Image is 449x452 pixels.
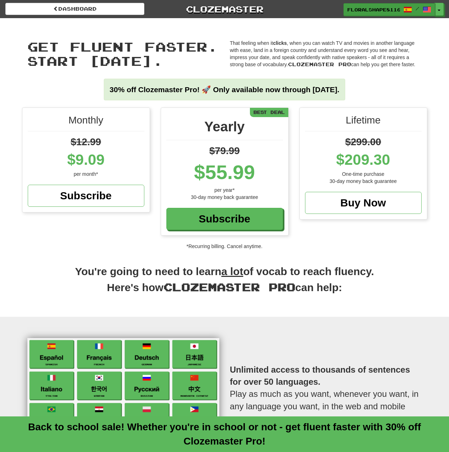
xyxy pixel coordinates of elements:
[166,194,283,201] div: 30-day money back guarantee
[71,136,101,147] span: $12.99
[343,3,435,16] a: FloralShape8116 /
[166,117,283,140] div: Yearly
[230,365,410,387] strong: Unlimited access to thousands of sentences for over 50 languages.
[27,39,218,68] span: Get fluent faster. Start [DATE].
[305,170,422,178] div: One-time purchase
[230,40,422,68] p: That feeling when it , when you can watch TV and movies in another language with ease, land in a ...
[347,6,400,13] span: FloralShape8116
[166,158,283,186] div: $55.99
[416,6,419,11] span: /
[209,145,240,156] span: $79.99
[22,264,427,303] h2: You're going to need to learn of vocab to reach fluency. Here's how can help:
[221,266,244,277] u: a lot
[166,186,283,194] div: per year*
[155,3,294,15] a: Clozemaster
[28,185,144,207] a: Subscribe
[345,136,381,147] span: $299.00
[109,85,339,94] strong: 30% off Clozemaster Pro! 🚀 Only available now through [DATE].
[305,113,422,131] div: Lifetime
[28,113,144,131] div: Monthly
[273,40,287,46] strong: clicks
[305,149,422,170] div: $209.30
[28,149,144,170] div: $9.09
[164,280,295,293] span: Clozemaster Pro
[5,3,144,15] a: Dashboard
[305,192,422,214] a: Buy Now
[28,421,421,447] a: Back to school sale! Whether you're in school or not - get fluent faster with 30% off Clozemaster...
[250,108,288,117] div: Best Deal
[305,178,422,185] div: 30-day money back guarantee
[288,61,351,67] span: Clozemaster Pro
[230,349,422,439] p: Play as much as you want, whenever you want, in any language you want, in the web and mobile app.
[28,170,144,178] div: per month*
[166,208,283,230] a: Subscribe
